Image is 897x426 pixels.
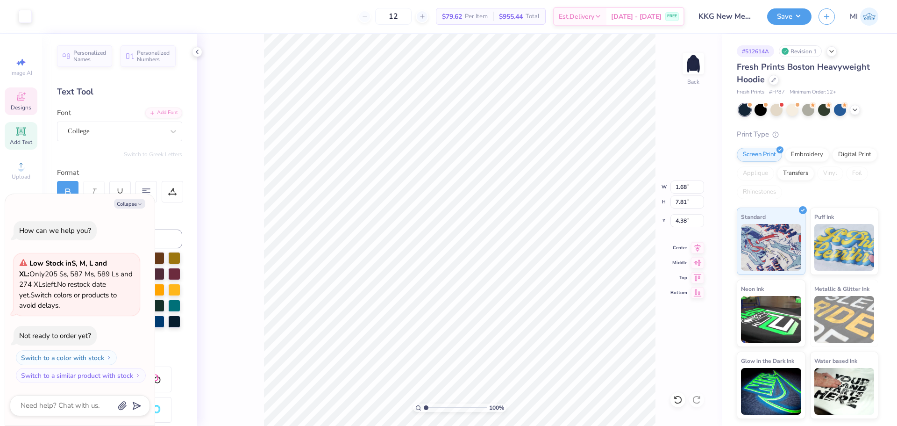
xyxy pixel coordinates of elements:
span: Only 205 Ss, 587 Ms, 589 Ls and 274 XLs left. Switch colors or products to avoid delays. [19,259,133,310]
span: [DATE] - [DATE] [611,12,662,22]
span: # FP87 [769,88,785,96]
div: Text Tool [57,86,182,98]
img: Back [684,54,703,73]
img: Switch to a color with stock [106,355,112,361]
strong: Low Stock in S, M, L and XL : [19,259,107,279]
span: Image AI [10,69,32,77]
label: Font [57,108,71,118]
a: MI [850,7,878,26]
span: Per Item [465,12,488,22]
span: Est. Delivery [559,12,594,22]
span: Minimum Order: 12 + [790,88,836,96]
span: Add Text [10,138,32,146]
div: Print Type [737,129,878,140]
span: FREE [667,13,677,20]
button: Save [767,8,812,25]
img: Water based Ink [814,368,875,415]
span: MI [850,11,858,22]
div: Applique [737,166,774,181]
div: Screen Print [737,148,782,162]
span: Fresh Prints [737,88,764,96]
div: Embroidery [785,148,829,162]
div: Back [687,78,699,86]
span: Middle [670,260,687,266]
img: Ma. Isabella Adad [860,7,878,26]
div: Format [57,167,183,178]
span: Top [670,274,687,281]
span: Water based Ink [814,356,857,366]
span: Puff Ink [814,212,834,222]
div: Foil [846,166,868,181]
span: Personalized Numbers [137,50,170,63]
span: Metallic & Glitter Ink [814,284,869,294]
input: – – [375,8,412,25]
button: Switch to a color with stock [16,350,117,365]
img: Standard [741,224,801,271]
button: Switch to Greek Letters [124,151,182,158]
input: Untitled Design [691,7,760,26]
span: Fresh Prints Boston Heavyweight Hoodie [737,61,870,85]
span: Standard [741,212,766,222]
div: Not ready to order yet? [19,331,91,340]
span: Neon Ink [741,284,764,294]
img: Puff Ink [814,224,875,271]
img: Neon Ink [741,296,801,343]
img: Switch to a similar product with stock [135,373,141,378]
div: Rhinestones [737,185,782,199]
span: Glow in the Dark Ink [741,356,794,366]
span: Designs [11,104,31,111]
div: Add Font [145,108,182,118]
img: Metallic & Glitter Ink [814,296,875,343]
span: Total [526,12,540,22]
span: Center [670,245,687,251]
span: $79.62 [442,12,462,22]
div: Transfers [777,166,814,181]
div: Revision 1 [779,45,822,57]
span: No restock date yet. [19,280,106,300]
div: Vinyl [817,166,843,181]
div: # 512614A [737,45,774,57]
div: How can we help you? [19,226,91,235]
img: Glow in the Dark Ink [741,368,801,415]
span: Personalized Names [73,50,107,63]
span: Bottom [670,289,687,296]
div: Digital Print [832,148,877,162]
span: $955.44 [499,12,523,22]
span: Upload [12,173,30,181]
button: Switch to a similar product with stock [16,368,146,383]
span: 100 % [489,404,504,412]
button: Collapse [114,199,145,209]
